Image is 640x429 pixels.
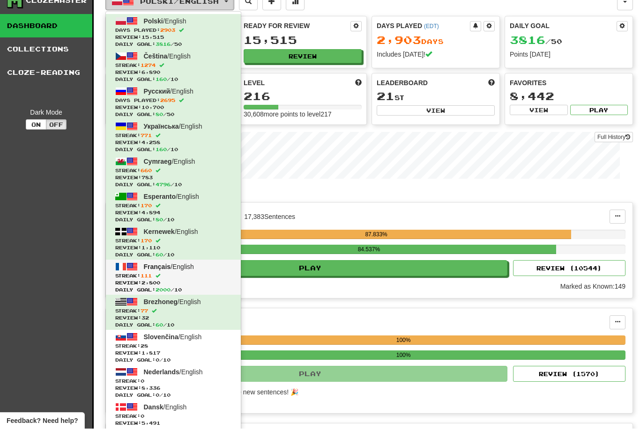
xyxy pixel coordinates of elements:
span: 160 [156,147,167,153]
span: / English [144,53,191,60]
span: 160 [156,77,167,82]
span: Daily Goal: / 10 [115,76,231,83]
span: / English [144,369,203,376]
span: / English [144,228,198,236]
span: / English [144,263,194,271]
span: 0 [141,378,144,384]
span: Daily Goal: / 10 [115,217,231,224]
span: Brezhoneg [144,298,178,306]
span: Review: 4,258 [115,139,231,146]
span: Daily Goal: / 10 [115,182,231,189]
span: Daily Goal: / 10 [115,392,231,399]
span: 2903 [160,28,175,33]
span: / English [144,88,193,95]
a: Cymraeg/EnglishStreak:660 Review:783Daily Goal:4796/10 [106,155,241,190]
span: Daily Goal: / 10 [115,146,231,153]
span: Days Played: [115,27,231,34]
span: Review: 5,491 [115,420,231,427]
span: Streak: [115,238,231,245]
span: Streak: [115,343,231,350]
span: Daily Goal: / 10 [115,322,231,329]
span: 170 [141,203,152,209]
span: Streak: [115,203,231,210]
span: 0 [141,414,144,419]
span: / English [144,404,187,411]
span: 0 [156,357,159,363]
span: 111 [141,273,152,279]
span: 60 [156,322,163,328]
a: Esperanto/EnglishStreak:170 Review:4,894Daily Goal:80/10 [106,190,241,225]
span: 660 [141,168,152,174]
span: Streak: [115,378,231,385]
span: Français [144,263,171,271]
span: / English [144,193,199,201]
span: / English [144,18,186,25]
a: Polski/EnglishDays Played:2903 Review:15,515Daily Goal:3816/50 [106,15,241,50]
span: Streak: [115,167,231,175]
a: Slovenčina/EnglishStreak:28 Review:1,817Daily Goal:0/10 [106,330,241,365]
a: Brezhoneg/EnglishStreak:77 Review:32Daily Goal:60/10 [106,295,241,330]
span: 77 [141,308,148,314]
span: Русский [144,88,171,95]
a: Kernewek/EnglishStreak:170 Review:1,110Daily Goal:60/10 [106,225,241,260]
span: Review: 6,890 [115,69,231,76]
span: Dansk [144,404,164,411]
span: Review: 32 [115,315,231,322]
span: Days Played: [115,97,231,104]
span: 0 [156,393,159,398]
span: / English [144,123,202,131]
span: Daily Goal: / 10 [115,252,231,259]
span: 80 [156,217,163,223]
span: Slovenčina [144,334,179,341]
span: Daily Goal: / 50 [115,111,231,118]
span: Review: 1,110 [115,245,231,252]
span: 771 [141,133,152,138]
a: Русский/EnglishDays Played:2695 Review:10,700Daily Goal:80/50 [106,85,241,120]
span: Review: 2,800 [115,280,231,287]
span: Open feedback widget [7,416,78,426]
a: Nederlands/EnglishStreak:0 Review:8,336Daily Goal:0/10 [106,365,241,400]
span: / English [144,158,195,166]
span: Review: 8,336 [115,385,231,392]
span: Daily Goal: / 10 [115,287,231,294]
span: / English [144,334,202,341]
span: 2695 [160,98,175,103]
span: Review: 10,700 [115,104,231,111]
a: Čeština/EnglishStreak:1274 Review:6,890Daily Goal:160/10 [106,50,241,85]
span: Review: 4,894 [115,210,231,217]
span: Nederlands [144,369,179,376]
span: Kernewek [144,228,175,236]
span: Streak: [115,132,231,139]
span: Esperanto [144,193,176,201]
span: Polski [144,18,163,25]
span: Daily Goal: / 10 [115,357,231,364]
span: Streak: [115,413,231,420]
span: Streak: [115,308,231,315]
span: 4796 [156,182,171,188]
span: Cymraeg [144,158,172,166]
span: 3816 [156,42,171,47]
a: Українська/EnglishStreak:771 Review:4,258Daily Goal:160/10 [106,120,241,155]
span: Streak: [115,273,231,280]
a: Français/EnglishStreak:111 Review:2,800Daily Goal:2000/10 [106,260,241,295]
span: / English [144,298,201,306]
span: Review: 783 [115,175,231,182]
span: Review: 15,515 [115,34,231,41]
span: Čeština [144,53,168,60]
span: Streak: [115,62,231,69]
span: 60 [156,252,163,258]
span: Daily Goal: / 50 [115,41,231,48]
span: 2000 [156,287,171,293]
span: 28 [141,343,148,349]
span: Українська [144,123,179,131]
span: Review: 1,817 [115,350,231,357]
span: 170 [141,238,152,244]
span: 80 [156,112,163,117]
span: 1274 [141,63,156,68]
